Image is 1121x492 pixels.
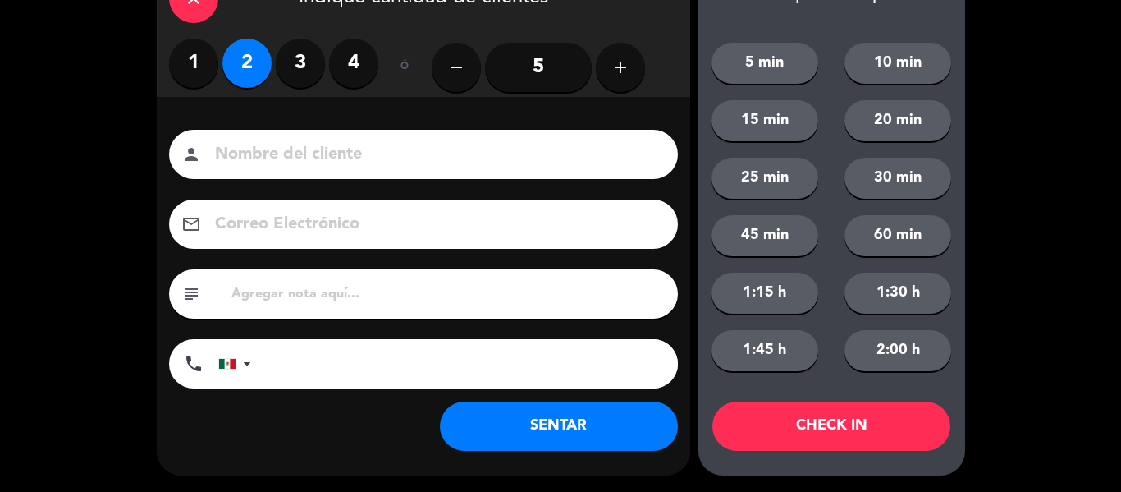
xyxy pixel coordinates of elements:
[711,273,818,314] button: 1:15 h
[181,214,201,234] i: email
[184,354,204,374] i: phone
[432,43,481,92] button: remove
[378,39,432,96] div: ó
[844,330,951,371] button: 2:00 h
[711,215,818,256] button: 45 min
[276,39,325,88] label: 3
[596,43,645,92] button: add
[222,39,272,88] label: 2
[446,57,466,77] i: remove
[711,330,818,371] button: 1:45 h
[844,215,951,256] button: 60 min
[440,402,678,451] button: SENTAR
[169,39,218,88] label: 1
[219,340,257,388] div: Mexico (México): +52
[711,158,818,199] button: 25 min
[844,100,951,141] button: 20 min
[181,284,201,304] i: subject
[712,402,950,451] button: CHECK IN
[844,158,951,199] button: 30 min
[230,283,666,306] input: Agregar nota aquí...
[844,43,951,84] button: 10 min
[711,100,818,141] button: 15 min
[711,43,818,84] button: 5 min
[213,140,657,169] input: Nombre del cliente
[611,57,630,77] i: add
[329,39,378,88] label: 4
[181,145,201,164] i: person
[844,273,951,314] button: 1:30 h
[213,210,657,239] input: Correo Electrónico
